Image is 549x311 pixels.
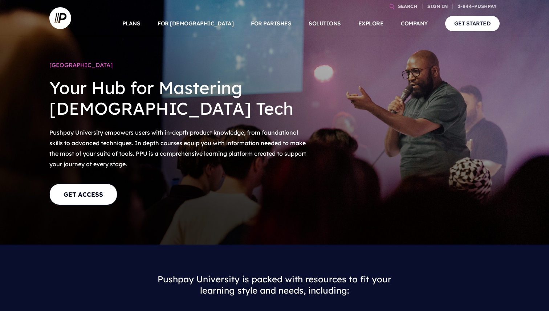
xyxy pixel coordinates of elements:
[49,72,307,124] h2: Your Hub for Mastering [DEMOGRAPHIC_DATA] Tech
[358,11,384,36] a: EXPLORE
[49,58,307,72] h1: [GEOGRAPHIC_DATA]
[251,11,291,36] a: FOR PARISHES
[309,11,341,36] a: SOLUTIONS
[445,16,500,31] a: GET STARTED
[122,11,141,36] a: PLANS
[147,268,402,302] h3: Pushpay University is packed with resources to fit your learning style and needs, including:
[49,184,117,205] a: GET ACCESS
[158,11,233,36] a: FOR [DEMOGRAPHIC_DATA]
[49,129,306,167] span: Pushpay University empowers users with in-depth product knowledge, from foundational skills to ad...
[401,11,428,36] a: COMPANY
